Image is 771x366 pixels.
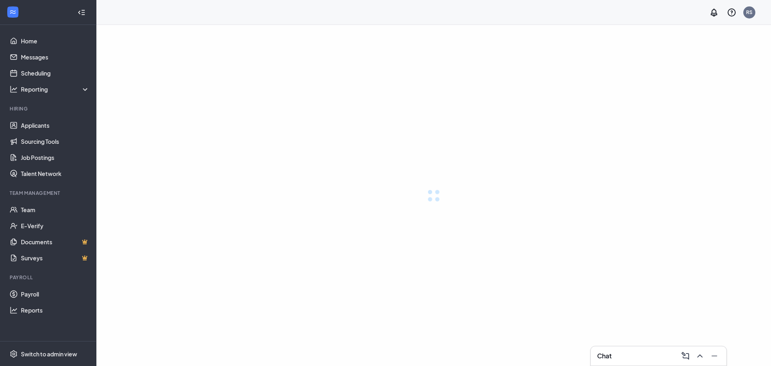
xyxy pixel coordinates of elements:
[21,133,90,149] a: Sourcing Tools
[693,350,706,362] button: ChevronUp
[21,117,90,133] a: Applicants
[21,65,90,81] a: Scheduling
[695,351,705,361] svg: ChevronUp
[727,8,736,17] svg: QuestionInfo
[597,352,612,360] h3: Chat
[21,149,90,166] a: Job Postings
[746,9,753,16] div: RS
[78,8,86,16] svg: Collapse
[678,350,691,362] button: ComposeMessage
[709,8,719,17] svg: Notifications
[21,350,77,358] div: Switch to admin view
[710,351,719,361] svg: Minimize
[707,350,720,362] button: Minimize
[21,234,90,250] a: DocumentsCrown
[21,302,90,318] a: Reports
[21,250,90,266] a: SurveysCrown
[681,351,690,361] svg: ComposeMessage
[10,274,88,281] div: Payroll
[21,33,90,49] a: Home
[10,190,88,196] div: Team Management
[21,202,90,218] a: Team
[21,85,90,93] div: Reporting
[21,286,90,302] a: Payroll
[21,218,90,234] a: E-Verify
[21,49,90,65] a: Messages
[10,350,18,358] svg: Settings
[21,166,90,182] a: Talent Network
[9,8,17,16] svg: WorkstreamLogo
[10,105,88,112] div: Hiring
[10,85,18,93] svg: Analysis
